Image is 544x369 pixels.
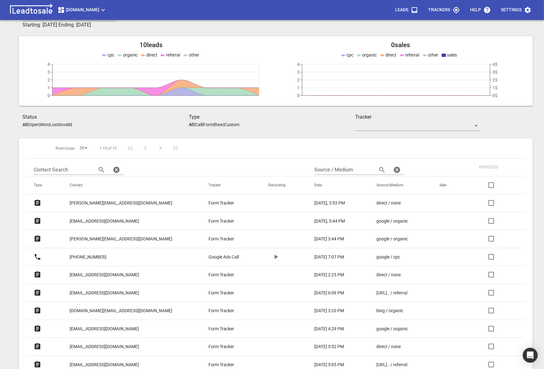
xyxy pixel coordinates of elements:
[58,122,59,127] span: |
[34,253,41,261] svg: Call
[376,254,400,260] p: google / cpc
[70,236,172,242] p: [PERSON_NAME][EMAIL_ADDRESS][DOMAIN_NAME]
[395,7,408,13] p: Leads
[34,217,41,225] svg: Form
[70,272,139,278] p: [EMAIL_ADDRESS][DOMAIN_NAME]
[70,195,172,211] a: [PERSON_NAME][EMAIL_ADDRESS][DOMAIN_NAME]
[432,176,467,194] th: Sale
[26,176,62,194] th: Type
[208,290,243,296] a: Form Tracker
[314,290,344,296] p: [DATE] 6:09 PM
[376,290,407,296] p: https://streamline.kiwi/ / referral
[40,122,49,127] p: Won
[28,122,29,127] span: |
[7,4,55,16] img: logo
[77,144,90,152] div: 20
[208,254,239,260] p: Google Ads Call
[208,272,234,278] p: Form Tracker
[314,326,344,332] p: [DATE] 4:29 PM
[447,52,457,57] span: sales
[208,326,234,332] p: Form Tracker
[376,343,401,350] p: direct / none
[47,93,50,98] tspan: 0
[314,254,351,260] a: [DATE] 7:07 PM
[107,52,114,57] span: cpc
[189,113,355,121] h3: Type
[314,272,344,278] p: [DATE] 2:25 PM
[297,77,300,82] tspan: 2
[208,362,234,368] p: Form Tracker
[376,236,408,242] p: google / organic
[376,200,414,206] a: direct / none
[166,52,180,57] span: referral
[376,218,408,224] p: google / organic
[376,254,414,260] a: google / cpc
[376,285,414,301] a: [URL].. / referral
[314,343,344,350] p: [DATE] 5:52 PM
[34,325,41,332] svg: Form
[57,6,107,14] span: [DOMAIN_NAME]
[47,85,50,90] tspan: 1
[70,307,172,314] p: [DOMAIN_NAME][EMAIL_ADDRESS][DOMAIN_NAME]
[376,272,414,278] a: direct / none
[297,62,300,67] tspan: 4
[70,231,172,247] a: [PERSON_NAME][EMAIL_ADDRESS][DOMAIN_NAME]
[208,218,234,224] p: Form Tracker
[70,267,139,283] a: [EMAIL_ADDRESS][DOMAIN_NAME]
[261,176,307,194] th: Recording
[224,122,239,127] p: Custom
[22,113,189,121] h3: Status
[297,85,300,90] tspan: 1
[70,326,139,332] p: [EMAIL_ADDRESS][DOMAIN_NAME]
[314,254,344,260] p: [DATE] 7:07 PM
[50,122,58,127] p: Lost
[189,122,194,127] aside: All
[70,290,139,296] p: [EMAIL_ADDRESS][DOMAIN_NAME]
[314,362,344,368] p: [DATE] 5:05 PM
[39,122,40,127] span: |
[369,176,432,194] th: Source/Medium
[307,176,369,194] th: Date
[314,343,351,350] a: [DATE] 5:52 PM
[208,343,234,350] p: Form Tracker
[376,326,408,332] p: google / organic
[376,326,414,332] a: google / organic
[314,307,344,314] p: [DATE] 3:20 PM
[493,93,497,98] tspan: 0$
[29,122,39,127] p: Open
[208,200,234,206] p: Form Tracker
[493,85,497,90] tspan: 1$
[314,307,351,314] a: [DATE] 3:20 PM
[208,272,243,278] a: Form Tracker
[26,41,276,49] h2: 10 leads
[376,362,407,368] p: https://streamline.kiwi/ / referral
[314,362,351,368] a: [DATE] 5:05 PM
[470,7,481,13] p: Help
[208,218,243,224] a: Form Tracker
[386,52,397,57] span: direct
[376,307,414,314] a: bing / organic
[428,52,439,57] span: other
[362,52,377,57] span: organic
[314,218,345,224] p: [DATE], 5:44 PM
[208,236,234,242] p: Form Tracker
[70,321,139,337] a: [EMAIL_ADDRESS][DOMAIN_NAME]
[213,122,214,127] span: |
[70,339,139,354] a: [EMAIL_ADDRESS][DOMAIN_NAME]
[34,271,41,278] svg: Form
[297,70,300,75] tspan: 3
[376,307,403,314] p: bing / organic
[34,289,41,297] svg: Form
[276,41,526,49] h2: 0 sales
[314,218,351,224] a: [DATE], 5:44 PM
[70,254,106,260] p: [PHONE_NUMBER]
[208,200,243,206] a: Form Tracker
[195,122,202,127] p: Call
[223,122,224,127] span: |
[34,199,41,207] svg: Form
[314,200,345,206] p: [DATE], 3:53 PM
[314,236,351,242] a: [DATE] 3:44 PM
[376,200,401,206] p: direct / none
[34,343,41,350] svg: Form
[208,290,234,296] p: Form Tracker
